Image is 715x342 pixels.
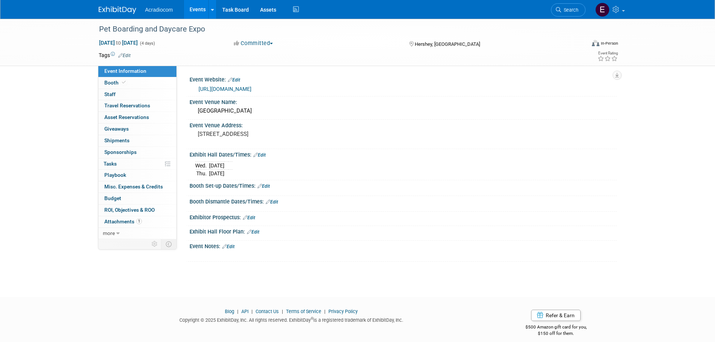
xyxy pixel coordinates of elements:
[209,162,224,170] td: [DATE]
[96,23,574,36] div: Pet Boarding and Daycare Expo
[551,3,586,17] a: Search
[541,39,619,50] div: Event Format
[280,309,285,314] span: |
[257,184,270,189] a: Edit
[247,229,259,235] a: Edit
[98,124,176,135] a: Giveaways
[231,39,276,47] button: Committed
[190,241,617,250] div: Event Notes:
[253,152,266,158] a: Edit
[495,330,617,337] div: $150 off for them.
[104,114,149,120] span: Asset Reservations
[98,205,176,216] a: ROI, Objectives & ROO
[222,244,235,249] a: Edit
[190,120,617,129] div: Event Venue Address:
[136,218,142,224] span: 1
[104,68,146,74] span: Event Information
[592,40,599,46] img: Format-Inperson.png
[190,180,617,190] div: Booth Set-up Dates/Times:
[104,218,142,224] span: Attachments
[198,131,359,137] pre: [STREET_ADDRESS]
[98,193,176,204] a: Budget
[118,53,131,58] a: Edit
[190,226,617,236] div: Exhibit Hall Floor Plan:
[286,309,321,314] a: Terms of Service
[250,309,254,314] span: |
[243,215,255,220] a: Edit
[190,74,617,84] div: Event Website:
[104,161,117,167] span: Tasks
[190,96,617,106] div: Event Venue Name:
[115,40,122,46] span: to
[601,41,618,46] div: In-Person
[225,309,234,314] a: Blog
[190,196,617,206] div: Booth Dismantle Dates/Times:
[322,309,327,314] span: |
[104,102,150,108] span: Travel Reservations
[99,51,131,59] td: Tags
[98,89,176,100] a: Staff
[98,66,176,77] a: Event Information
[598,51,618,55] div: Event Rating
[415,41,480,47] span: Hershey, [GEOGRAPHIC_DATA]
[139,41,155,46] span: (4 days)
[266,199,278,205] a: Edit
[98,216,176,227] a: Attachments1
[195,170,209,178] td: Thu.
[98,77,176,89] a: Booth
[561,7,578,13] span: Search
[256,309,279,314] a: Contact Us
[99,6,136,14] img: ExhibitDay
[99,315,485,324] div: Copyright © 2025 ExhibitDay, Inc. All rights reserved. ExhibitDay is a registered trademark of Ex...
[104,207,155,213] span: ROI, Objectives & ROO
[98,170,176,181] a: Playbook
[190,212,617,221] div: Exhibitor Prospectus:
[104,149,137,155] span: Sponsorships
[145,7,173,13] span: Acradiocom
[98,135,176,146] a: Shipments
[103,230,115,236] span: more
[104,137,129,143] span: Shipments
[199,86,251,92] a: [URL][DOMAIN_NAME]
[235,309,240,314] span: |
[241,309,248,314] a: API
[104,195,121,201] span: Budget
[122,80,126,84] i: Booth reservation complete
[104,126,129,132] span: Giveaways
[161,239,176,249] td: Toggle Event Tabs
[98,181,176,193] a: Misc. Expenses & Credits
[99,39,138,46] span: [DATE] [DATE]
[148,239,161,249] td: Personalize Event Tab Strip
[104,184,163,190] span: Misc. Expenses & Credits
[104,172,126,178] span: Playbook
[209,170,224,178] td: [DATE]
[595,3,610,17] img: Elizabeth Martinez
[104,80,127,86] span: Booth
[531,310,581,321] a: Refer & Earn
[311,316,313,321] sup: ®
[228,77,240,83] a: Edit
[328,309,358,314] a: Privacy Policy
[98,228,176,239] a: more
[195,162,209,170] td: Wed.
[98,147,176,158] a: Sponsorships
[190,149,617,159] div: Exhibit Hall Dates/Times:
[98,112,176,123] a: Asset Reservations
[98,158,176,170] a: Tasks
[98,100,176,111] a: Travel Reservations
[195,105,611,117] div: [GEOGRAPHIC_DATA]
[104,91,116,97] span: Staff
[495,319,617,336] div: $500 Amazon gift card for you,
